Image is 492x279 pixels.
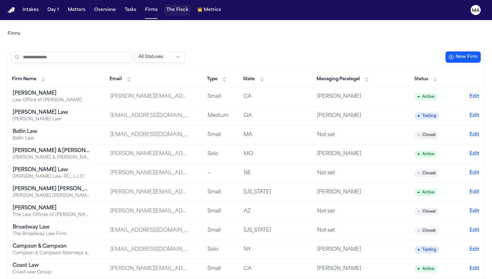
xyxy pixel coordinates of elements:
div: [PERSON_NAME] & [PERSON_NAME] [US_STATE] Car Accident Lawyers [13,155,91,161]
span: Testing [415,113,439,119]
div: [PERSON_NAME] Law [13,116,91,123]
div: [PERSON_NAME] [317,150,396,158]
a: Overview [92,4,118,16]
div: Coast Law [13,262,91,269]
a: Tasks [122,4,139,16]
span: ● [418,247,420,252]
button: The Flock [164,4,191,16]
div: [PERSON_NAME][EMAIL_ADDRESS][DOMAIN_NAME] [110,93,189,100]
div: Not set [317,169,396,177]
div: — [208,169,234,177]
div: Small [208,227,234,234]
div: [PERSON_NAME][EMAIL_ADDRESS][DOMAIN_NAME] [110,208,189,215]
div: MO [244,150,307,158]
button: State [240,74,268,84]
div: [EMAIL_ADDRESS][DOMAIN_NAME] [110,131,189,139]
div: [PERSON_NAME] [317,246,396,253]
div: Solo [208,246,234,253]
button: Intakes [20,4,41,16]
span: State [243,76,255,82]
button: Edit [469,208,479,215]
span: ● [418,94,420,99]
div: Small [208,131,234,139]
div: [PERSON_NAME] [317,112,396,119]
span: Firm Name [12,76,36,82]
div: [EMAIL_ADDRESS][DOMAIN_NAME] [110,112,189,119]
div: Small [208,188,234,196]
span: Status [414,76,428,82]
span: ● [418,113,420,118]
button: Matters [65,4,88,16]
div: Coast Law Group [13,269,91,276]
a: Firms [8,31,20,37]
div: Law Office of [PERSON_NAME] [13,97,91,103]
div: [PERSON_NAME] [317,188,396,196]
span: Closed [415,208,438,215]
div: [EMAIL_ADDRESS][DOMAIN_NAME] [110,227,189,234]
div: Ballin Law [13,135,91,142]
div: [PERSON_NAME] [PERSON_NAME] [13,185,91,193]
button: Edit [469,93,479,100]
div: Solo [208,150,234,158]
span: Managing Paralegal [316,76,360,82]
button: Edit [469,169,479,177]
div: [PERSON_NAME] [13,204,91,212]
span: ● [418,152,420,157]
div: Small [208,93,234,100]
div: Small [208,208,234,215]
span: Active [415,266,437,272]
div: CA [244,265,307,272]
div: [US_STATE] [244,188,307,196]
nav: Breadcrumb [8,31,20,37]
span: ● [418,190,420,195]
div: [PERSON_NAME] Law, P.C., L.L.O. [13,174,91,180]
div: [PERSON_NAME][EMAIL_ADDRESS][DOMAIN_NAME] [110,150,189,158]
div: [PERSON_NAME][EMAIL_ADDRESS][PERSON_NAME][DOMAIN_NAME] [110,188,189,196]
div: [PERSON_NAME][EMAIL_ADDRESS][PERSON_NAME][DOMAIN_NAME] [110,169,189,177]
button: Edit [469,246,479,253]
button: Edit [469,150,479,158]
div: [PERSON_NAME] [317,265,396,272]
div: Ballin Law [13,128,91,135]
div: Small [208,265,234,272]
span: Closed [415,132,438,139]
button: Edit [469,131,479,139]
a: Home [8,7,15,13]
div: Not set [317,131,396,139]
div: GA [244,112,307,119]
span: ● [418,266,420,271]
button: Edit [469,227,479,234]
span: Email [110,76,122,82]
button: Firm Name [9,74,49,84]
button: Type [204,74,230,84]
button: Email [106,74,134,84]
div: NY [244,246,307,253]
div: [PERSON_NAME] [13,90,91,97]
span: Closed [415,227,438,234]
span: Active [415,189,437,196]
div: Not set [317,208,396,215]
div: Not set [317,227,396,234]
button: New Firm [446,51,481,63]
img: Finch Logo [8,7,15,13]
button: Day 1 [45,4,62,16]
span: ○ [418,228,420,233]
button: crownMetrics [195,4,224,16]
span: Active [415,93,437,100]
div: [EMAIL_ADDRESS][DOMAIN_NAME] [110,246,189,253]
div: NE [244,169,307,177]
span: ○ [418,171,420,176]
div: [PERSON_NAME] & [PERSON_NAME] [13,147,91,155]
div: MA [244,131,307,139]
span: Testing [415,246,439,253]
div: [PERSON_NAME] Law [13,109,91,116]
button: Firms [143,4,160,16]
span: ○ [418,133,420,138]
div: [PERSON_NAME][EMAIL_ADDRESS][DOMAIN_NAME] [110,265,189,272]
span: ○ [418,209,420,214]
